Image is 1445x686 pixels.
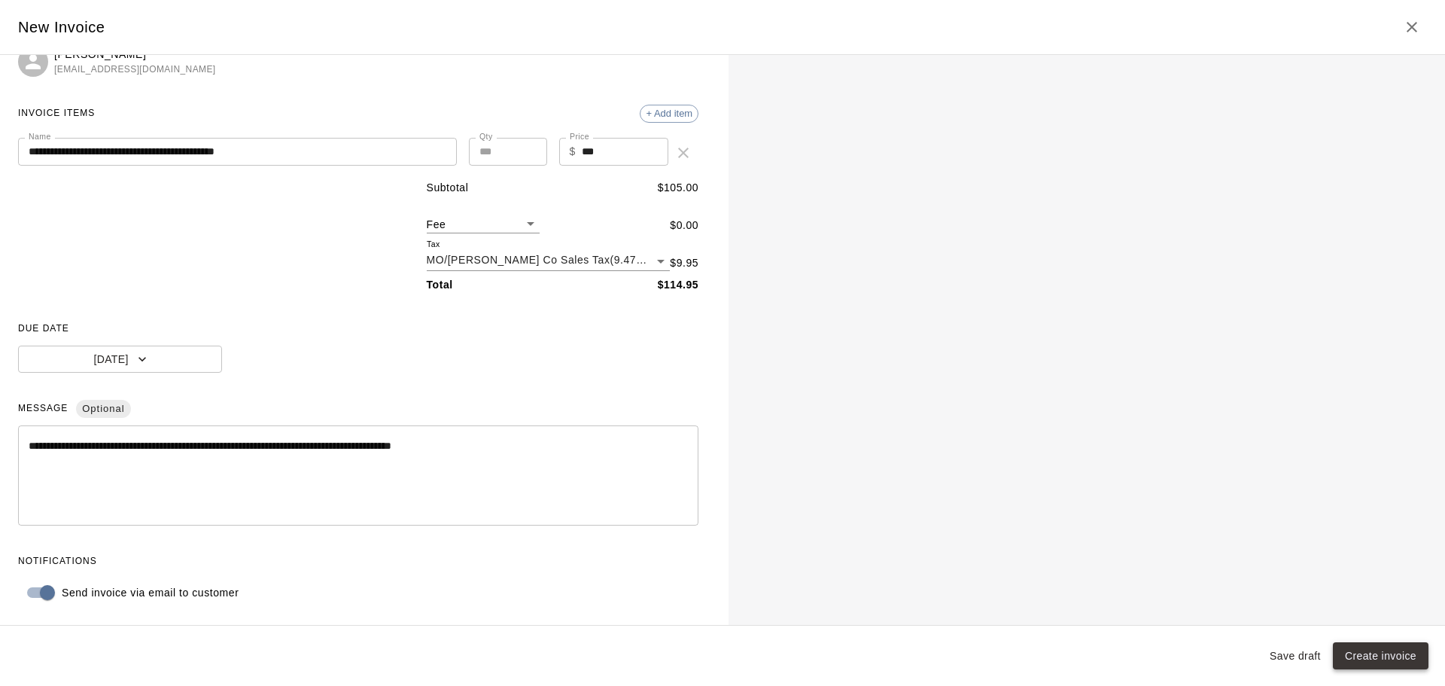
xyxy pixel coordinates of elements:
span: + Add item [640,108,698,119]
span: MESSAGE [18,397,698,421]
b: Total [427,279,453,291]
p: [PERSON_NAME] [54,47,216,63]
p: $ 9.95 [670,255,698,271]
b: $ 114.95 [658,279,699,291]
button: Create invoice [1333,642,1428,670]
span: DUE DATE [18,317,698,341]
button: [DATE] [18,346,222,373]
label: Qty [479,131,493,142]
span: INVOICE ITEMS [18,102,95,126]
span: NOTIFICATIONS [18,550,698,574]
span: [EMAIL_ADDRESS][DOMAIN_NAME] [54,63,216,78]
p: $ 105.00 [658,180,699,196]
div: + Add item [640,105,698,123]
p: $ 0.00 [670,218,698,233]
button: Save draft [1264,642,1327,670]
p: Subtotal [427,180,469,196]
p: Send invoice via email to customer [62,585,239,601]
div: MO/[PERSON_NAME] Co Sales Tax ( 9.475 %) [427,252,671,271]
h5: New Invoice [18,17,105,38]
button: Close [1397,12,1427,42]
label: Name [29,131,51,142]
label: Tax [427,238,440,249]
span: Optional [76,396,130,422]
label: Price [570,131,589,142]
p: $ [570,144,576,160]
